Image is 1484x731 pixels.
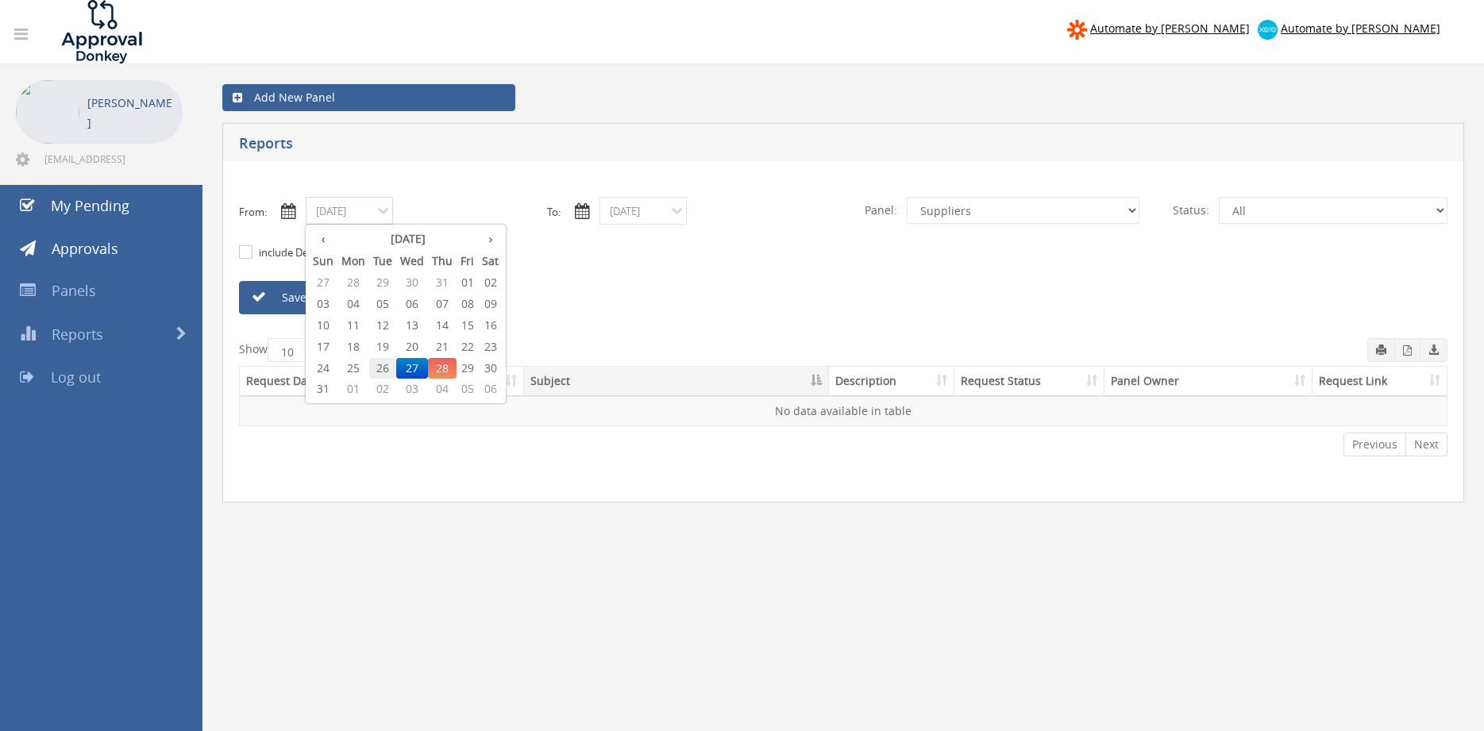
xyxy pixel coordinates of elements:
span: 08 [457,294,478,314]
th: Mon [337,250,369,272]
img: zapier-logomark.png [1067,20,1087,40]
th: Fri [457,250,478,272]
span: 16 [478,315,503,336]
span: 01 [457,272,478,293]
th: Description: activate to sort column ascending [829,367,954,396]
td: No data available in table [240,396,1447,425]
th: › [478,228,503,250]
span: Status: [1163,197,1219,224]
th: ‹ [309,228,337,250]
span: 28 [428,358,457,379]
label: From: [239,205,267,220]
span: Reports [52,325,103,344]
th: [DATE] [337,228,478,250]
a: Next [1405,433,1447,456]
span: 22 [457,337,478,357]
span: 17 [309,337,337,357]
span: 11 [337,315,369,336]
span: 15 [457,315,478,336]
span: 24 [309,358,337,379]
p: [PERSON_NAME] [87,93,175,133]
span: 01 [337,379,369,399]
th: Sat [478,250,503,272]
span: 05 [457,379,478,399]
a: Save [239,281,422,314]
span: 30 [478,358,503,379]
span: 04 [337,294,369,314]
span: 03 [309,294,337,314]
span: Approvals [52,239,118,258]
a: Add New Panel [222,84,515,111]
span: Automate by [PERSON_NAME] [1281,21,1440,36]
span: 03 [396,379,428,399]
label: To: [547,205,561,220]
th: Thu [428,250,457,272]
span: 28 [337,272,369,293]
span: 07 [428,294,457,314]
span: 26 [369,358,396,379]
th: Subject: activate to sort column descending [524,367,829,396]
span: 06 [396,294,428,314]
span: 20 [396,337,428,357]
label: include Description [255,245,349,261]
span: 02 [369,379,396,399]
span: 06 [478,379,503,399]
th: Tue [369,250,396,272]
img: xero-logo.png [1258,20,1278,40]
th: Panel Owner: activate to sort column ascending [1104,367,1312,396]
span: 09 [478,294,503,314]
span: 14 [428,315,457,336]
h5: Reports [239,136,1088,156]
span: Log out [51,367,101,387]
span: 27 [309,272,337,293]
span: Panel: [855,197,907,224]
span: [EMAIL_ADDRESS][DOMAIN_NAME] [44,152,179,165]
span: 27 [396,358,428,379]
th: Request Status: activate to sort column ascending [954,367,1104,396]
span: 02 [478,272,503,293]
span: 29 [369,272,396,293]
span: 13 [396,315,428,336]
span: My Pending [51,196,129,215]
span: 25 [337,358,369,379]
span: 05 [369,294,396,314]
th: Request Link: activate to sort column ascending [1312,367,1447,396]
span: 31 [428,272,457,293]
span: 21 [428,337,457,357]
span: Automate by [PERSON_NAME] [1090,21,1250,36]
span: 19 [369,337,396,357]
label: Show entries [239,338,364,362]
span: Panels [52,281,96,300]
span: 18 [337,337,369,357]
th: Wed [396,250,428,272]
span: 10 [309,315,337,336]
select: Showentries [268,338,327,362]
span: 23 [478,337,503,357]
th: Request Date: activate to sort column ascending [240,367,380,396]
th: Sun [309,250,337,272]
span: 04 [428,379,457,399]
span: 30 [396,272,428,293]
a: Previous [1343,433,1406,456]
span: 12 [369,315,396,336]
span: 31 [309,379,337,399]
span: 29 [457,358,478,379]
